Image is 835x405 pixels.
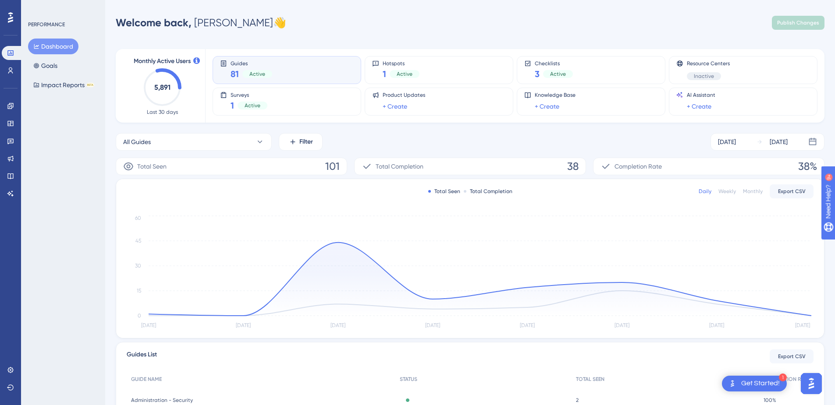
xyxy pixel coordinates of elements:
span: Export CSV [778,353,806,360]
span: Product Updates [383,92,425,99]
span: All Guides [123,137,151,147]
tspan: [DATE] [709,322,724,328]
span: Guides [231,60,272,66]
div: 1 [779,373,787,381]
button: Impact ReportsBETA [28,77,99,93]
span: Active [397,70,412,77]
span: Export CSV [778,188,806,195]
div: Open Get Started! checklist, remaining modules: 1 [722,376,787,391]
div: Daily [699,188,711,195]
img: launcher-image-alternative-text [727,378,738,389]
div: 9+ [60,4,65,11]
tspan: [DATE] [330,322,345,328]
span: 101 [325,159,340,173]
tspan: [DATE] [141,322,156,328]
a: + Create [383,101,407,112]
div: Total Completion [464,188,512,195]
span: 38% [798,159,817,173]
span: Active [245,102,260,109]
div: PERFORMANCE [28,21,65,28]
span: AI Assistant [687,92,715,99]
span: Checklists [535,60,573,66]
span: Active [249,70,265,77]
a: + Create [535,101,559,112]
span: Last 30 days [147,109,178,116]
span: Need Help? [21,2,55,13]
button: Export CSV [770,349,814,363]
span: Knowledge Base [535,92,576,99]
div: Get Started! [741,379,780,388]
span: GUIDE NAME [131,376,162,383]
span: Welcome back, [116,16,192,29]
span: 81 [231,68,239,80]
text: 5,891 [154,83,171,92]
span: Surveys [231,92,267,98]
a: + Create [687,101,711,112]
span: Inactive [694,73,714,80]
span: Active [550,70,566,77]
tspan: [DATE] [236,322,251,328]
div: Monthly [743,188,763,195]
span: 2 [576,397,579,404]
span: Monthly Active Users [134,56,191,67]
tspan: 60 [135,215,141,221]
span: Total Seen [137,161,167,172]
span: Total Completion [376,161,423,172]
button: All Guides [116,133,272,151]
span: STATUS [400,376,417,383]
div: [DATE] [770,137,788,147]
button: Goals [28,58,63,74]
button: Filter [279,133,323,151]
span: Hotspots [383,60,419,66]
tspan: [DATE] [615,322,629,328]
button: Export CSV [770,184,814,198]
span: Completion Rate [615,161,662,172]
span: 1 [231,99,234,112]
span: 1 [383,68,386,80]
button: Publish Changes [772,16,824,30]
tspan: [DATE] [520,322,535,328]
span: 38 [567,159,579,173]
div: Weekly [718,188,736,195]
span: Administration - Security [131,397,193,404]
div: Total Seen [428,188,460,195]
span: Guides List [127,349,157,363]
span: 3 [535,68,540,80]
iframe: UserGuiding AI Assistant Launcher [798,370,824,397]
span: Resource Centers [687,60,730,67]
span: TOTAL SEEN [576,376,604,383]
span: Publish Changes [777,19,819,26]
span: 100% [764,397,776,404]
div: [PERSON_NAME] 👋 [116,16,286,30]
tspan: 15 [137,288,141,294]
div: [DATE] [718,137,736,147]
button: Dashboard [28,39,78,54]
div: BETA [86,83,94,87]
tspan: 0 [138,313,141,319]
tspan: 30 [135,263,141,269]
tspan: 45 [135,238,141,244]
tspan: [DATE] [795,322,810,328]
span: Filter [299,137,313,147]
tspan: [DATE] [425,322,440,328]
